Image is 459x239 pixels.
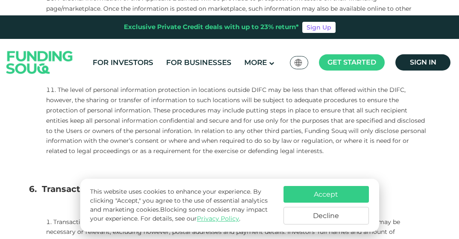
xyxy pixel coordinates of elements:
a: For Businesses [164,56,234,70]
div: Exclusive Private Credit deals with up to 23% return* [124,22,299,32]
a: Sign Up [302,22,336,33]
img: SA Flag [295,59,302,66]
span: The level of personal information protection in locations outside DIFC may be less than that offe... [46,86,426,155]
span: More [244,58,267,67]
a: Sign in [395,54,450,71]
span: Blocking some cookies may impact your experience. [90,206,268,222]
p: This website uses cookies to enhance your experience. By clicking "Accept," you agree to the use ... [90,187,275,223]
button: Decline [284,207,369,224]
strong: 6. Transactional Information of Investors - Disclosure [29,184,271,194]
span: Sign in [410,58,436,66]
button: Accept [284,186,369,203]
a: For Investors [91,56,155,70]
a: Privacy Policy [197,215,239,222]
span: Get started [327,58,376,66]
span: For details, see our . [140,215,240,222]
